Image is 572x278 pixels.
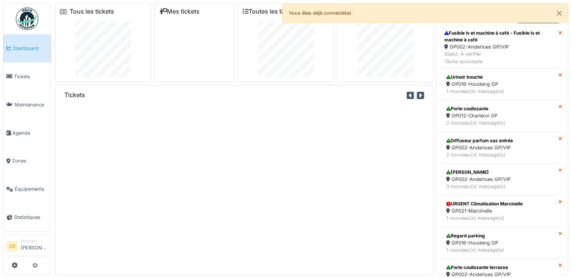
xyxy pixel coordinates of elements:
a: Zones [3,147,51,175]
a: Équipements [3,175,51,203]
div: GP016-Houdeng GP [446,239,554,246]
li: [PERSON_NAME] [21,238,48,254]
div: GP002-Anderlues GP/VIP [446,271,554,278]
div: URGENT Climatisation Marcinelle [446,201,554,207]
a: [PERSON_NAME] GP002-Anderlues GP/VIP 3 nouveau(x) message(s) [441,164,558,195]
a: Maintenance [3,91,51,119]
span: Statistiques [14,214,48,221]
a: Regard parking GP016-Houdeng GP 1 nouveau(x) message(s) [441,227,558,259]
span: Équipements [15,185,48,193]
div: 1 nouveau(x) message(s) [446,214,554,222]
div: 2 nouveau(x) message(s) [446,119,554,126]
a: Tous les tickets [70,8,114,15]
a: Tickets [3,62,51,91]
a: Mes tickets [159,8,200,15]
div: GP002-Anderlues GP/VIP [446,144,554,151]
div: 3 nouveau(x) message(s) [446,183,554,190]
a: Porte coulissante GP012-Charleroi GP 2 nouveau(x) message(s) [441,100,558,132]
div: Porte coulissante [446,105,554,112]
img: Badge_color-CXgf-gQk.svg [16,8,38,30]
div: GP002-Anderlues GP/VIP [446,176,554,183]
h6: Tickets [64,91,85,99]
a: Agenda [3,119,51,147]
div: 1 nouveau(x) message(s) [446,246,554,254]
a: Diffuseur parfum sas entrée GP002-Anderlues GP/VIP 2 nouveau(x) message(s) [441,132,558,164]
span: Tickets [14,73,48,80]
span: Zones [12,157,48,164]
a: Urinoir bouché GP016-Houdeng GP 1 nouveau(x) message(s) [441,68,558,100]
a: Dashboard [3,34,51,62]
div: Manager [21,238,48,244]
span: Dashboard [13,45,48,52]
div: Statut: À vérifier Tâche accomplie [444,50,555,65]
div: 1 nouveau(x) message(s) [446,88,554,95]
span: Agenda [12,129,48,137]
button: Close [551,3,568,23]
div: GP016-Houdeng GP [446,81,554,88]
div: Porte coulissante terrasse [446,264,554,271]
div: Regard parking [446,232,554,239]
div: GP012-Charleroi GP [446,112,554,119]
a: URGENT Climatisation Marcinelle GP021-Marcinelle 1 nouveau(x) message(s) [441,195,558,227]
div: GP021-Marcinelle [446,207,554,214]
div: Fusible lv et machine à café - Fusible lv et machine à café [444,30,555,43]
div: Urinoir bouché [446,74,554,81]
a: Fusible lv et machine à café - Fusible lv et machine à café GP002-Anderlues GP/VIP Statut: À véri... [441,26,558,68]
div: 2 nouveau(x) message(s) [446,151,554,158]
div: Vous êtes déjà connecté(e). [282,3,569,23]
div: [PERSON_NAME] [446,169,554,176]
a: Statistiques [3,203,51,231]
div: Diffuseur parfum sas entrée [446,137,554,144]
span: Maintenance [15,101,48,108]
div: GP002-Anderlues GP/VIP [444,43,555,50]
a: Toutes les tâches [243,8,299,15]
li: DR [6,241,18,252]
a: DR Manager[PERSON_NAME] [6,238,48,256]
